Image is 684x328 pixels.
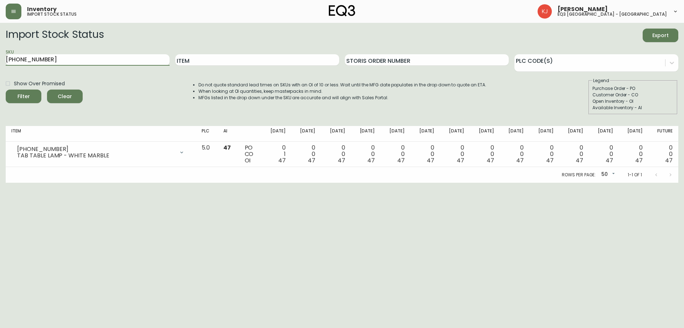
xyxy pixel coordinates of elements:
span: 47 [457,156,464,165]
th: [DATE] [619,126,649,142]
span: 47 [546,156,554,165]
div: 50 [598,169,616,181]
span: 47 [487,156,494,165]
h5: eq3 [GEOGRAPHIC_DATA] - [GEOGRAPHIC_DATA] [558,12,667,16]
span: Show Over Promised [14,80,65,87]
div: Customer Order - CO [592,92,674,98]
span: Export [648,31,673,40]
th: [DATE] [589,126,619,142]
span: 47 [665,156,673,165]
th: [DATE] [291,126,321,142]
li: When looking at OI quantities, keep masterpacks in mind. [198,88,486,95]
h5: import stock status [27,12,77,16]
th: AI [218,126,239,142]
div: 0 0 [357,145,375,164]
img: logo [329,5,355,16]
div: 0 0 [595,145,613,164]
span: 47 [427,156,434,165]
div: [PHONE_NUMBER]TAB TABLE LAMP - WHITE MARBLE [11,145,190,160]
legend: Legend [592,77,610,84]
th: [DATE] [321,126,351,142]
span: [PERSON_NAME] [558,6,608,12]
button: Filter [6,90,41,103]
th: [DATE] [499,126,529,142]
h2: Import Stock Status [6,29,104,42]
th: [DATE] [351,126,381,142]
span: 47 [223,143,231,152]
button: Export [643,29,678,42]
p: 1-1 of 1 [628,172,642,178]
th: Future [648,126,678,142]
th: [DATE] [410,126,440,142]
div: 0 0 [476,145,494,164]
div: 0 1 [267,145,286,164]
td: 5.0 [196,142,218,167]
div: 0 0 [625,145,643,164]
th: [DATE] [559,126,589,142]
th: [DATE] [529,126,559,142]
span: 47 [635,156,643,165]
div: Filter [17,92,30,101]
th: [DATE] [470,126,500,142]
div: 0 0 [565,145,584,164]
div: PO CO [245,145,256,164]
span: 47 [308,156,315,165]
li: Do not quote standard lead times on SKUs with an OI of 10 or less. Wait until the MFG date popula... [198,82,486,88]
div: 0 0 [505,145,524,164]
p: Rows per page: [562,172,596,178]
img: 24a625d34e264d2520941288c4a55f8e [538,4,552,19]
span: 47 [278,156,286,165]
div: 0 0 [297,145,316,164]
th: PLC [196,126,218,142]
span: OI [245,156,251,165]
div: Purchase Order - PO [592,85,674,92]
span: Inventory [27,6,57,12]
div: Open Inventory - OI [592,98,674,105]
div: 0 0 [654,145,673,164]
div: 0 0 [327,145,345,164]
th: [DATE] [380,126,410,142]
div: [PHONE_NUMBER] [17,146,175,152]
div: 0 0 [446,145,464,164]
span: 47 [338,156,345,165]
span: 47 [606,156,613,165]
div: 0 0 [416,145,435,164]
th: [DATE] [440,126,470,142]
button: Clear [47,90,83,103]
span: 47 [516,156,524,165]
div: 0 0 [535,145,554,164]
div: TAB TABLE LAMP - WHITE MARBLE [17,152,175,159]
span: Clear [53,92,77,101]
span: 47 [397,156,405,165]
span: 47 [576,156,583,165]
li: MFGs listed in the drop down under the SKU are accurate and will align with Sales Portal. [198,95,486,101]
div: Available Inventory - AI [592,105,674,111]
div: 0 0 [386,145,405,164]
th: Item [6,126,196,142]
th: [DATE] [261,126,291,142]
span: 47 [367,156,375,165]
